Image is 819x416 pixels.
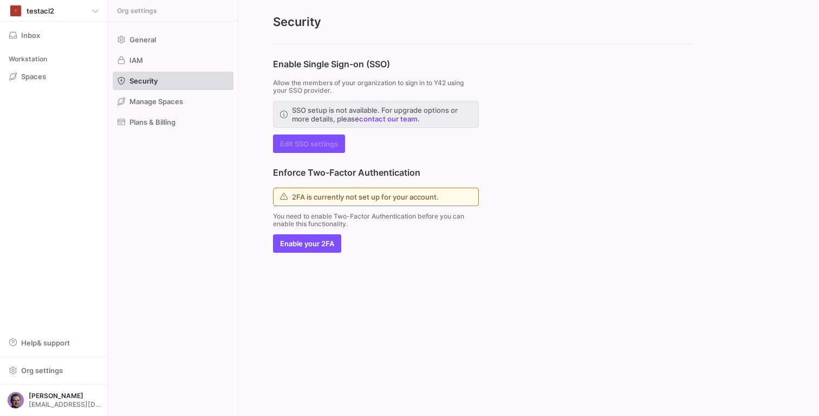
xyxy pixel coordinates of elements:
a: Manage Spaces [113,92,233,111]
p: You need to enable Two-Factor Authentication before you can enable this functionality. [273,213,479,228]
span: 2FA is currently not set up for your account. [292,193,439,201]
h3: Enforce Two-Factor Authentication [273,166,479,179]
span: Inbox [21,31,40,40]
span: Spaces [21,72,46,81]
button: Org settings [4,361,103,380]
div: Workstation [4,51,103,67]
span: IAM [129,56,143,65]
a: Security [113,72,233,90]
span: testacl2 [27,7,54,15]
span: [EMAIL_ADDRESS][DOMAIN_NAME] [29,401,101,408]
a: Org settings [4,367,103,376]
span: Enable your 2FA [280,239,334,248]
button: https://storage.googleapis.com/y42-prod-data-exchange/images/9mlvGdob1SBuJGjnK24K4byluFUhBXBzD3rX... [4,389,103,412]
span: Manage Spaces [129,97,183,106]
a: Spaces [4,67,103,86]
span: Org settings [117,7,157,15]
span: SSO setup is not available. For upgrade options or more details, please . [292,106,472,123]
a: IAM [113,51,233,69]
span: General [129,35,156,44]
span: Plans & Billing [129,118,175,126]
button: Enable your 2FA [273,234,341,253]
span: [PERSON_NAME] [29,392,101,400]
span: Org settings [21,366,63,375]
h3: Enable Single Sign-on (SSO) [273,57,479,71]
button: Inbox [4,26,103,44]
h2: Security [273,13,691,31]
a: General [113,30,233,49]
span: Security [129,76,158,85]
img: https://storage.googleapis.com/y42-prod-data-exchange/images/9mlvGdob1SBuJGjnK24K4byluFUhBXBzD3rX... [7,392,24,409]
button: Help& support [4,334,103,352]
a: Plans & Billing [113,113,233,131]
p: Allow the members of your organization to sign in to Y42 using your SSO provider. [273,79,479,94]
div: T [10,5,21,16]
span: Help & support [21,338,70,347]
button: contact our team [359,114,418,123]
